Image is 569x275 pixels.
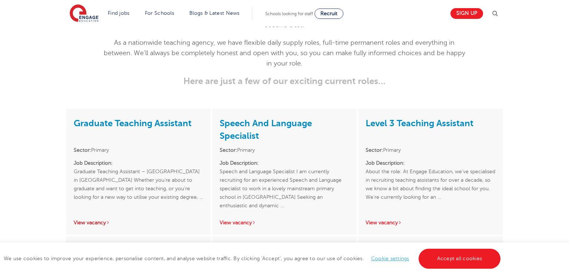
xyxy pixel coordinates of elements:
[4,256,502,261] span: We use cookies to improve your experience, personalise content, and analyse website traffic. By c...
[74,220,110,225] a: View vacancy
[315,9,343,19] a: Recruit
[104,39,465,67] span: As a nationwide teaching agency, we have flexible daily supply roles, full-time permanent roles a...
[220,159,349,210] p: Speech and Language Specialist I am currently recruiting for an experienced Speech and Language s...
[70,4,99,23] img: Engage Education
[108,10,130,16] a: Find jobs
[220,220,256,225] a: View vacancy
[320,11,337,16] span: Recruit
[366,160,405,166] strong: Job Description:
[220,160,259,166] strong: Job Description:
[189,10,240,16] a: Blogs & Latest News
[450,8,483,19] a: Sign up
[366,118,473,128] a: Level 3 Teaching Assistant
[366,159,495,210] p: About the role: At Engage Education, we’ve specialised in recruiting teaching assistants for over...
[74,118,192,128] a: Graduate Teaching Assistant
[220,118,312,141] a: Speech And Language Specialist
[265,11,313,16] span: Schools looking for staff
[220,147,237,153] strong: Sector:
[366,147,383,153] strong: Sector:
[371,256,409,261] a: Cookie settings
[74,159,203,210] p: Graduate Teaching Assistant – [GEOGRAPHIC_DATA] in [GEOGRAPHIC_DATA] Whether you’re about to grad...
[366,146,495,154] li: Primary
[103,76,466,86] h3: Here are just a few of our exciting current roles…
[145,10,174,16] a: For Schools
[419,249,501,269] a: Accept all cookies
[74,160,113,166] strong: Job Description:
[220,146,349,154] li: Primary
[74,147,91,153] strong: Sector:
[366,220,402,225] a: View vacancy
[74,146,203,154] li: Primary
